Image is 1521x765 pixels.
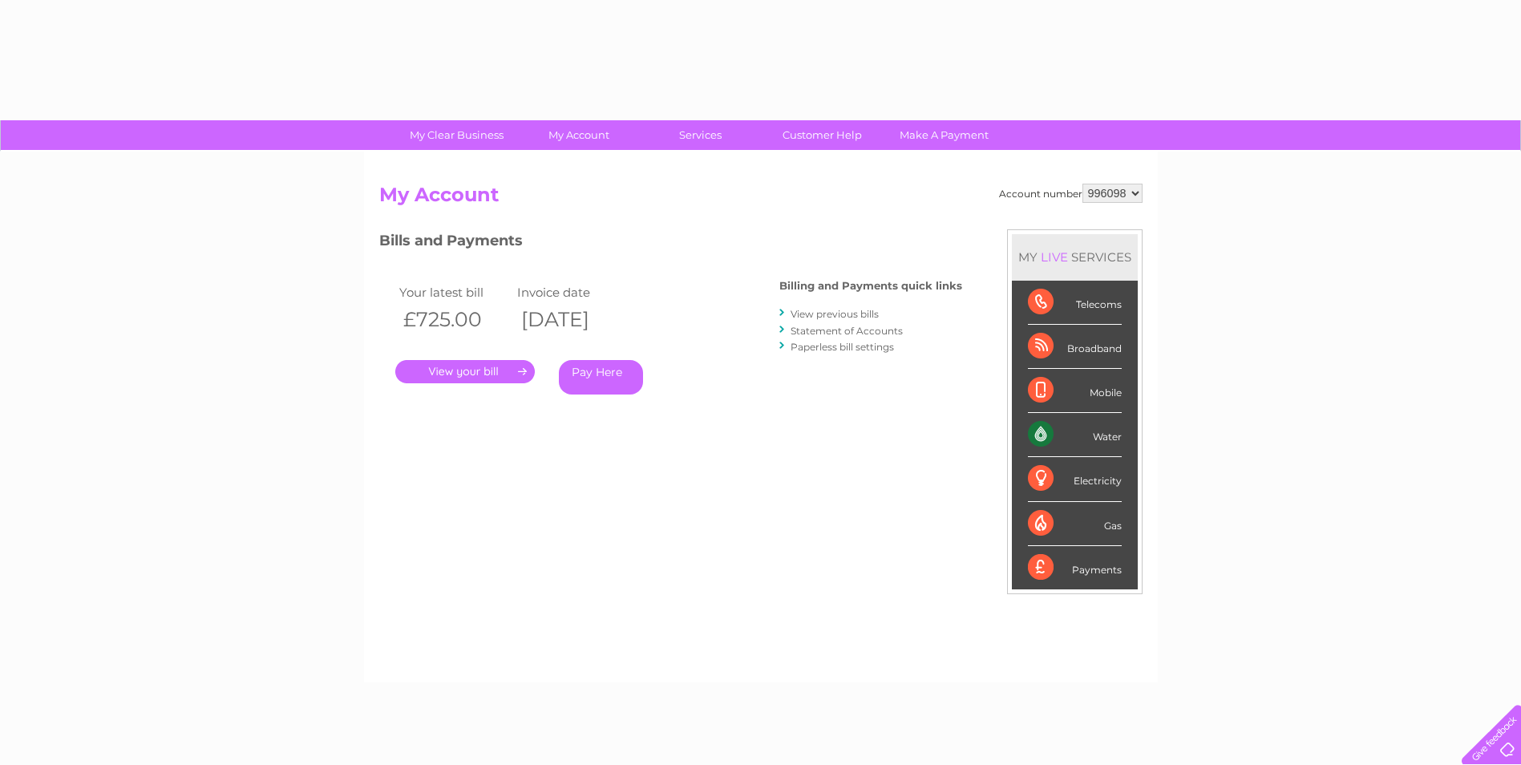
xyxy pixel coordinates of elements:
[513,303,632,336] th: [DATE]
[1028,413,1122,457] div: Water
[756,120,888,150] a: Customer Help
[1028,325,1122,369] div: Broadband
[791,325,903,337] a: Statement of Accounts
[878,120,1010,150] a: Make A Payment
[999,184,1143,203] div: Account number
[1028,546,1122,589] div: Payments
[395,303,514,336] th: £725.00
[513,281,632,303] td: Invoice date
[1028,502,1122,546] div: Gas
[791,341,894,353] a: Paperless bill settings
[512,120,645,150] a: My Account
[390,120,523,150] a: My Clear Business
[395,281,514,303] td: Your latest bill
[1028,281,1122,325] div: Telecoms
[779,280,962,292] h4: Billing and Payments quick links
[1012,234,1138,280] div: MY SERVICES
[379,184,1143,214] h2: My Account
[559,360,643,395] a: Pay Here
[395,360,535,383] a: .
[1028,369,1122,413] div: Mobile
[791,308,879,320] a: View previous bills
[634,120,767,150] a: Services
[1038,249,1071,265] div: LIVE
[379,229,962,257] h3: Bills and Payments
[1028,457,1122,501] div: Electricity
